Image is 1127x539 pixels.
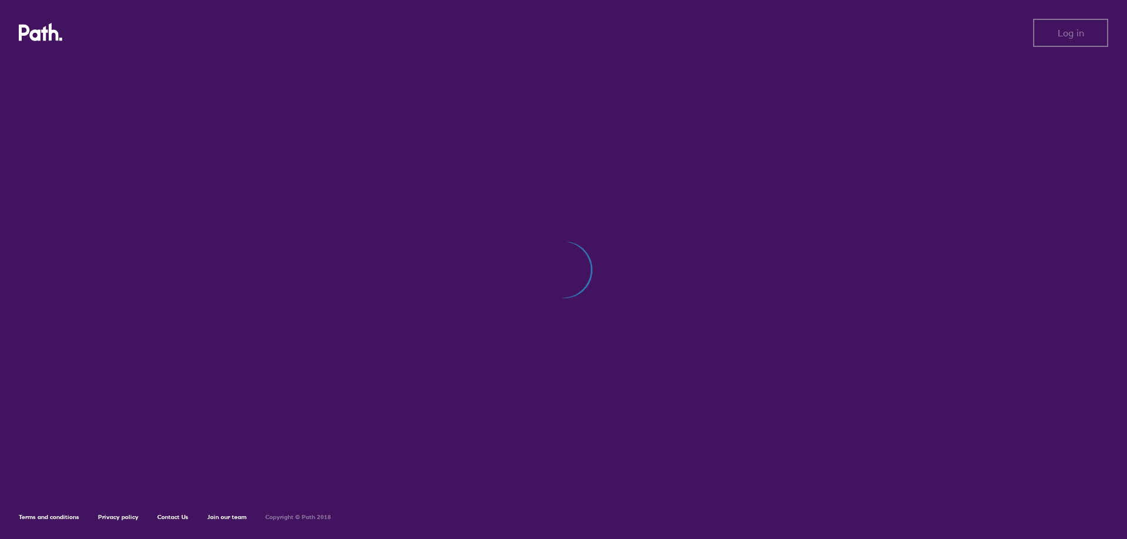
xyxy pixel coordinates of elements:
[207,513,247,521] a: Join our team
[1058,28,1084,38] span: Log in
[1033,19,1108,47] button: Log in
[157,513,188,521] a: Contact Us
[98,513,139,521] a: Privacy policy
[265,514,331,521] h6: Copyright © Path 2018
[19,513,79,521] a: Terms and conditions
